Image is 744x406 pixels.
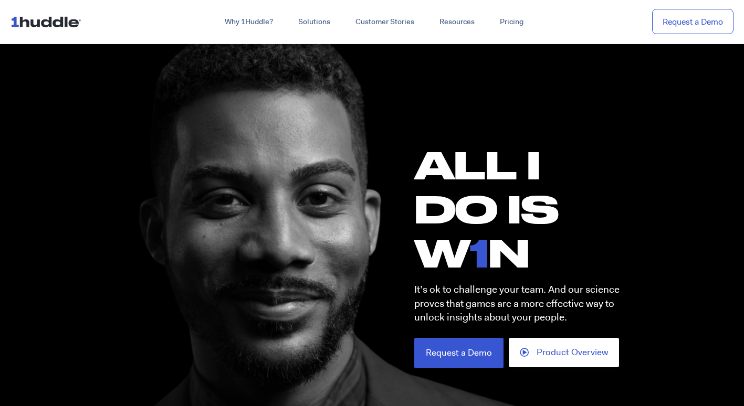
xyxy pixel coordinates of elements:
a: Product Overview [509,338,619,367]
a: Request a Demo [414,338,504,368]
a: Customer Stories [343,13,427,31]
a: Why 1Huddle? [212,13,286,31]
img: ... [11,12,86,31]
a: Pricing [487,13,536,31]
span: Product Overview [537,348,608,357]
a: Request a Demo [652,9,733,35]
span: Request a Demo [426,348,492,357]
p: It’s ok to challenge your team. And our science proves that games are a more effective way to unl... [414,283,635,325]
h1: ALL I DO IS W N [414,143,645,275]
a: Resources [427,13,487,31]
a: Solutions [286,13,343,31]
span: 1 [469,230,488,275]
